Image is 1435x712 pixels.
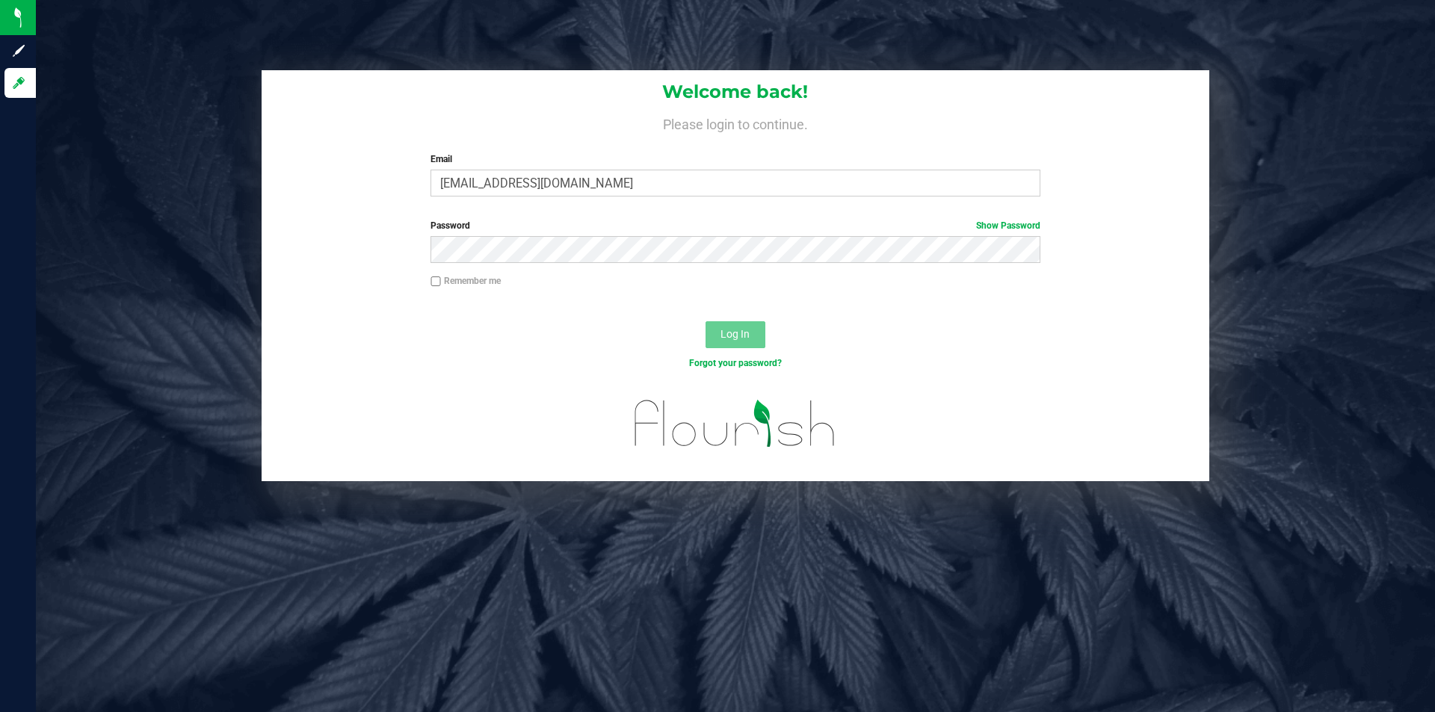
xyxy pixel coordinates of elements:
[262,114,1209,131] h4: Please login to continue.
[430,220,470,231] span: Password
[430,152,1040,166] label: Email
[617,386,854,462] img: flourish_logo.svg
[706,321,765,348] button: Log In
[720,328,750,340] span: Log In
[430,276,441,287] input: Remember me
[976,220,1040,231] a: Show Password
[11,43,26,58] inline-svg: Sign up
[430,274,501,288] label: Remember me
[11,75,26,90] inline-svg: Log in
[262,82,1209,102] h1: Welcome back!
[689,358,782,368] a: Forgot your password?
